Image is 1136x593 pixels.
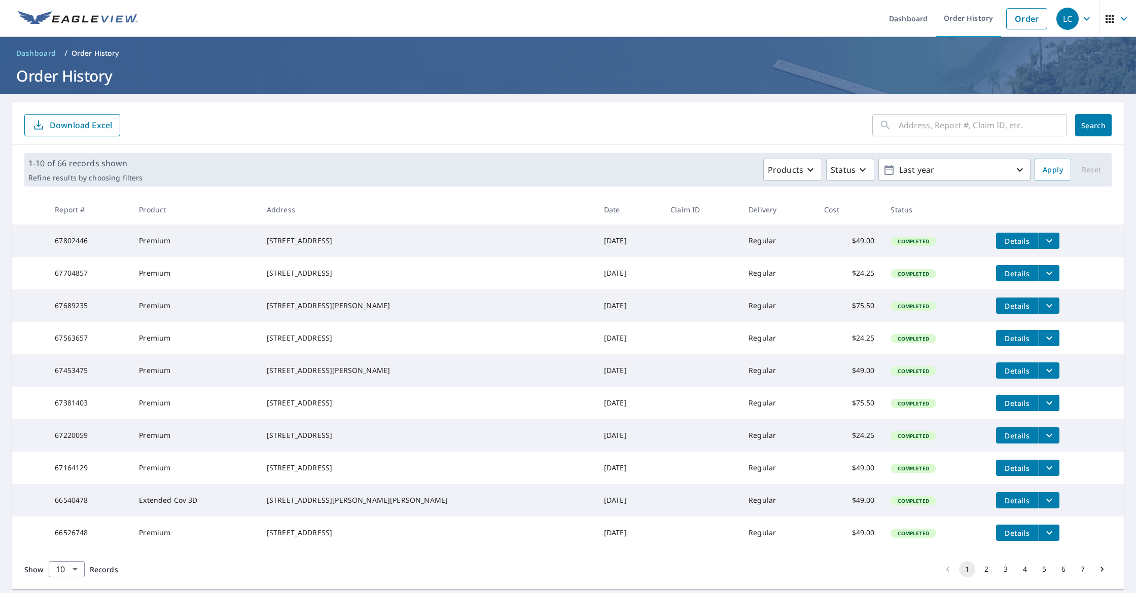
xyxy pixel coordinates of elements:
[882,195,987,225] th: Status
[740,354,816,387] td: Regular
[816,387,882,419] td: $75.50
[740,452,816,484] td: Regular
[47,387,131,419] td: 67381403
[47,419,131,452] td: 67220059
[816,322,882,354] td: $24.25
[47,452,131,484] td: 67164129
[131,257,259,289] td: Premium
[996,492,1039,508] button: detailsBtn-66540478
[47,516,131,549] td: 66526748
[959,561,975,577] button: page 1
[1075,561,1091,577] button: Go to page 7
[131,484,259,516] td: Extended Cov 3D
[1002,236,1033,246] span: Details
[1039,460,1059,476] button: filesDropdownBtn-67164129
[892,497,935,504] span: Completed
[831,164,856,176] p: Status
[1039,298,1059,314] button: filesDropdownBtn-67689235
[12,45,60,61] a: Dashboard
[1002,431,1033,440] span: Details
[1043,164,1063,176] span: Apply
[131,516,259,549] td: Premium
[892,530,935,537] span: Completed
[596,289,662,322] td: [DATE]
[47,322,131,354] td: 67563657
[1075,114,1112,136] button: Search
[267,333,588,343] div: [STREET_ADDRESS]
[47,195,131,225] th: Report #
[740,322,816,354] td: Regular
[596,387,662,419] td: [DATE]
[996,525,1039,541] button: detailsBtn-66526748
[768,164,803,176] p: Products
[892,465,935,472] span: Completed
[596,257,662,289] td: [DATE]
[895,161,1014,179] p: Last year
[28,173,143,182] p: Refine results by choosing filters
[892,238,935,245] span: Completed
[996,460,1039,476] button: detailsBtn-67164129
[49,555,85,583] div: 10
[740,289,816,322] td: Regular
[596,452,662,484] td: [DATE]
[996,298,1039,314] button: detailsBtn-67689235
[740,516,816,549] td: Regular
[892,432,935,439] span: Completed
[131,452,259,484] td: Premium
[64,47,67,59] li: /
[996,265,1039,281] button: detailsBtn-67704857
[1002,528,1033,538] span: Details
[47,354,131,387] td: 67453475
[996,395,1039,411] button: detailsBtn-67381403
[267,495,588,505] div: [STREET_ADDRESS][PERSON_NAME][PERSON_NAME]
[816,354,882,387] td: $49.00
[1036,561,1052,577] button: Go to page 5
[267,430,588,440] div: [STREET_ADDRESS]
[259,195,596,225] th: Address
[740,257,816,289] td: Regular
[596,516,662,549] td: [DATE]
[816,516,882,549] td: $49.00
[816,484,882,516] td: $49.00
[1056,8,1079,30] div: LC
[267,365,588,376] div: [STREET_ADDRESS][PERSON_NAME]
[1055,561,1072,577] button: Go to page 6
[1039,427,1059,443] button: filesDropdownBtn-67220059
[816,452,882,484] td: $49.00
[996,330,1039,346] button: detailsBtn-67563657
[740,195,816,225] th: Delivery
[1094,561,1110,577] button: Go to next page
[1039,233,1059,249] button: filesDropdownBtn-67802446
[596,195,662,225] th: Date
[18,11,138,26] img: EV Logo
[1017,561,1033,577] button: Go to page 4
[1002,496,1033,505] span: Details
[1006,8,1047,29] a: Order
[878,159,1031,181] button: Last year
[28,157,143,169] p: 1-10 of 66 records shown
[47,289,131,322] td: 67689235
[816,257,882,289] td: $24.25
[996,427,1039,443] button: detailsBtn-67220059
[131,419,259,452] td: Premium
[1002,301,1033,311] span: Details
[892,270,935,277] span: Completed
[816,225,882,257] td: $49.00
[1039,362,1059,379] button: filesDropdownBtn-67453475
[892,335,935,342] span: Completed
[996,362,1039,379] button: detailsBtn-67453475
[1002,333,1033,343] span: Details
[1039,330,1059,346] button: filesDropdownBtn-67563657
[24,114,120,136] button: Download Excel
[1002,366,1033,376] span: Details
[1002,398,1033,408] span: Details
[90,565,118,574] span: Records
[267,268,588,278] div: [STREET_ADDRESS]
[24,565,44,574] span: Show
[1002,463,1033,473] span: Details
[899,111,1067,139] input: Address, Report #, Claim ID, etc.
[596,484,662,516] td: [DATE]
[740,484,816,516] td: Regular
[1039,525,1059,541] button: filesDropdownBtn-66526748
[1083,121,1104,130] span: Search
